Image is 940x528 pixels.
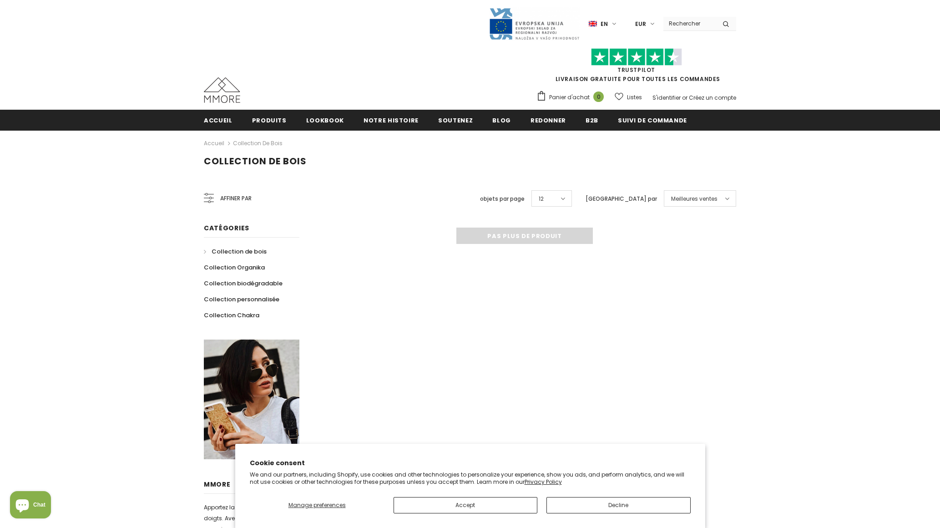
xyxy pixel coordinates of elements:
[250,497,384,513] button: Manage preferences
[531,116,566,125] span: Redonner
[539,194,544,203] span: 12
[591,48,682,66] img: Faites confiance aux étoiles pilotes
[204,307,259,323] a: Collection Chakra
[204,116,232,125] span: Accueil
[546,497,690,513] button: Decline
[204,311,259,320] span: Collection Chakra
[204,77,240,103] img: Cas MMORE
[438,110,473,130] a: soutenez
[536,91,608,104] a: Panier d'achat 0
[601,20,608,29] span: en
[212,247,267,256] span: Collection de bois
[525,478,562,486] a: Privacy Policy
[204,279,283,288] span: Collection biodégradable
[250,471,691,485] p: We and our partners, including Shopify, use cookies and other technologies to personalize your ex...
[204,480,231,489] span: MMORE
[635,20,646,29] span: EUR
[536,52,736,83] span: LIVRAISON GRATUITE POUR TOUTES LES COMMANDES
[682,94,687,102] span: or
[204,275,283,291] a: Collection biodégradable
[615,89,642,105] a: Listes
[531,110,566,130] a: Redonner
[652,94,681,102] a: S'identifier
[204,244,267,259] a: Collection de bois
[689,94,736,102] a: Créez un compte
[586,116,598,125] span: B2B
[492,110,511,130] a: Blog
[250,458,691,468] h2: Cookie consent
[204,259,265,275] a: Collection Organika
[252,116,287,125] span: Produits
[288,501,346,509] span: Manage preferences
[7,491,54,521] inbox-online-store-chat: Shopify online store chat
[204,138,224,149] a: Accueil
[489,7,580,41] img: Javni Razpis
[364,116,419,125] span: Notre histoire
[627,93,642,102] span: Listes
[204,263,265,272] span: Collection Organika
[549,93,590,102] span: Panier d'achat
[233,139,283,147] a: Collection de bois
[204,295,279,304] span: Collection personnalisée
[489,20,580,27] a: Javni Razpis
[252,110,287,130] a: Produits
[306,116,344,125] span: Lookbook
[589,20,597,28] img: i-lang-1.png
[618,116,687,125] span: Suivi de commande
[204,155,307,168] span: Collection de bois
[617,66,655,74] a: TrustPilot
[394,497,537,513] button: Accept
[480,194,525,203] label: objets par page
[492,116,511,125] span: Blog
[204,291,279,307] a: Collection personnalisée
[593,91,604,102] span: 0
[438,116,473,125] span: soutenez
[586,110,598,130] a: B2B
[220,193,252,203] span: Affiner par
[618,110,687,130] a: Suivi de commande
[204,110,232,130] a: Accueil
[306,110,344,130] a: Lookbook
[364,110,419,130] a: Notre histoire
[663,17,716,30] input: Search Site
[586,194,657,203] label: [GEOGRAPHIC_DATA] par
[204,223,249,233] span: Catégories
[671,194,718,203] span: Meilleures ventes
